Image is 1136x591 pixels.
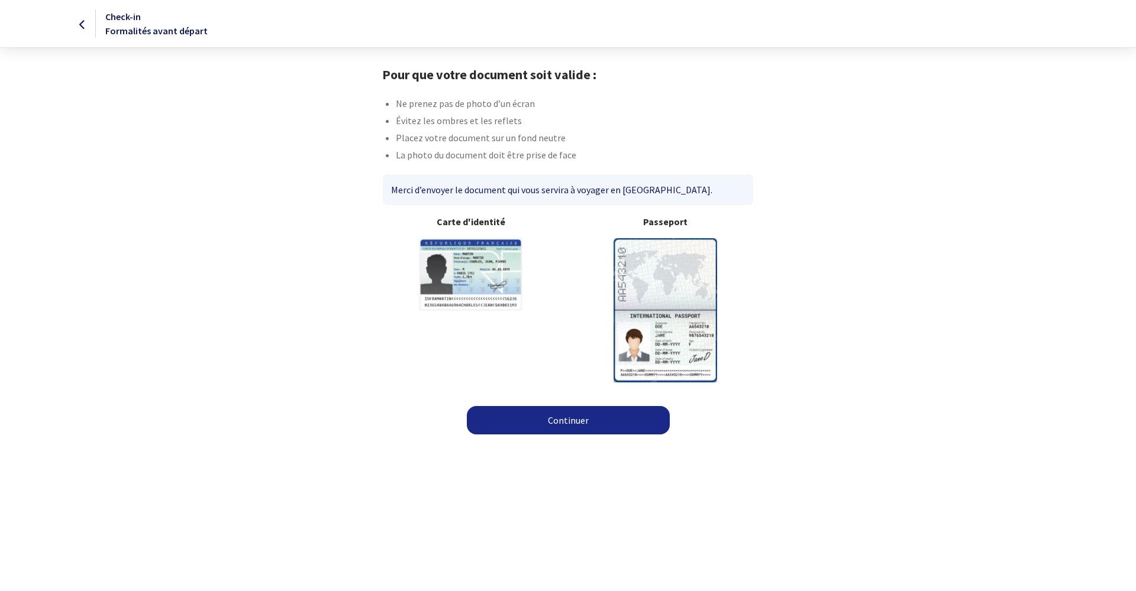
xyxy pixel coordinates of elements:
[577,215,753,229] b: Passeport
[396,131,753,148] li: Placez votre document sur un fond neutre
[382,67,753,82] h1: Pour que votre document soit valide :
[105,11,208,37] span: Check-in Formalités avant départ
[383,215,559,229] b: Carte d'identité
[396,113,753,131] li: Évitez les ombres et les reflets
[419,238,522,311] img: illuCNI.svg
[467,406,670,434] a: Continuer
[396,148,753,165] li: La photo du document doit être prise de face
[614,238,717,382] img: illuPasseport.svg
[383,174,753,205] div: Merci d’envoyer le document qui vous servira à voyager en [GEOGRAPHIC_DATA].
[396,96,753,113] li: Ne prenez pas de photo d’un écran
